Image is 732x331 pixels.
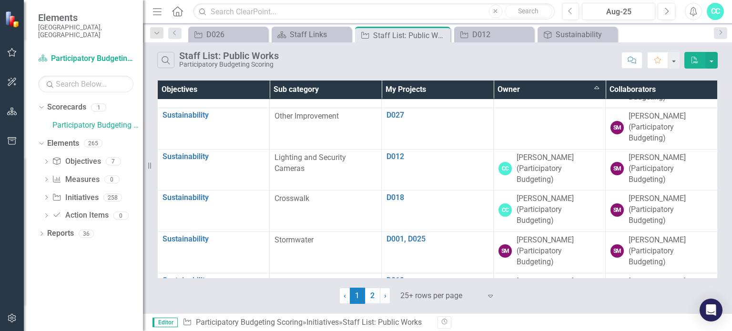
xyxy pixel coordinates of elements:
div: [PERSON_NAME] (Participatory Budgeting) [629,235,712,268]
div: SM [610,203,624,217]
a: Sustainability [163,152,264,161]
a: D019 [386,276,488,285]
a: D026 [191,29,265,40]
input: Search ClearPoint... [193,3,554,20]
div: Aug-25 [585,6,652,18]
td: Double-Click to Edit [270,273,382,314]
div: Participatory Budgeting Scoring [179,61,279,68]
div: 0 [113,211,129,220]
span: Other Improvement [274,111,339,120]
a: Participatory Budgeting Scoring [52,120,143,131]
div: 265 [84,140,102,148]
td: Double-Click to Edit [270,191,382,232]
td: Double-Click to Edit [494,149,606,191]
button: Aug-25 [582,3,655,20]
span: Crosswalk [274,194,309,203]
span: 1 [350,288,365,304]
div: [PERSON_NAME] (Participatory Budgeting) [517,235,600,268]
div: CC [498,203,512,217]
span: › [384,291,386,300]
span: Editor [152,318,178,327]
td: Double-Click to Edit [270,108,382,150]
div: Staff List: Public Works [343,318,422,327]
a: Participatory Budgeting Scoring [196,318,303,327]
a: 2 [365,288,380,304]
a: Action Items [52,210,108,221]
a: Objectives [52,156,101,167]
div: [PERSON_NAME] (Participatory Budgeting) [517,152,600,185]
span: Elements [38,12,133,23]
td: Double-Click to Edit Right Click for Context Menu [382,191,494,232]
td: Double-Click to Edit Right Click for Context Menu [382,273,494,314]
a: Sustainability [163,193,264,202]
div: CC [498,162,512,175]
td: Double-Click to Edit [606,191,718,232]
span: ‹ [344,291,346,300]
div: Sustainability [556,29,615,40]
a: Sustainability [163,111,264,120]
a: D012 [386,152,488,161]
div: Staff List: Public Works [373,30,448,41]
div: Staff List: Public Works [179,50,279,61]
td: Double-Click to Edit [270,149,382,191]
span: Crosswalk [274,277,309,286]
span: Stormwater [274,235,314,244]
td: Double-Click to Edit [606,149,718,191]
div: [PERSON_NAME] (Participatory Budgeting) [629,193,712,226]
td: Double-Click to Edit [494,232,606,273]
td: Double-Click to Edit [606,108,718,150]
span: Lighting and Security Cameras [274,153,346,173]
td: Double-Click to Edit [606,232,718,273]
a: D027 [386,111,488,120]
div: [PERSON_NAME] (Participatory Budgeting) [629,276,712,309]
button: Search [505,5,552,18]
a: Reports [47,228,74,239]
img: ClearPoint Strategy [5,11,21,28]
div: 7 [106,158,121,166]
div: SM [610,121,624,134]
td: Double-Click to Edit Right Click for Context Menu [158,191,270,232]
a: Participatory Budgeting Scoring [38,53,133,64]
div: SM [610,162,624,175]
a: Measures [52,174,99,185]
div: 36 [79,230,94,238]
div: [PERSON_NAME] (Participatory Budgeting) [629,152,712,185]
td: Double-Click to Edit [494,191,606,232]
td: Double-Click to Edit Right Click for Context Menu [158,108,270,150]
div: 1 [91,103,106,111]
td: Double-Click to Edit [494,273,606,314]
a: D018 [386,193,488,202]
a: Sustainability [540,29,615,40]
td: Double-Click to Edit Right Click for Context Menu [158,149,270,191]
td: Double-Click to Edit Right Click for Context Menu [382,108,494,150]
div: D026 [206,29,265,40]
div: » » [183,317,430,328]
div: Staff Links [290,29,349,40]
input: Search Below... [38,76,133,92]
a: D012 [457,29,531,40]
td: Double-Click to Edit Right Click for Context Menu [382,149,494,191]
a: Elements [47,138,79,149]
button: CC [707,3,724,20]
div: 258 [103,193,122,201]
td: Double-Click to Edit Right Click for Context Menu [158,232,270,273]
a: Scorecards [47,102,86,113]
a: Sustainability [163,276,264,285]
td: Double-Click to Edit Right Click for Context Menu [382,232,494,273]
div: [PERSON_NAME] (Participatory Budgeting) [517,193,600,226]
div: Open Intercom Messenger [700,299,722,321]
span: Search [518,7,539,15]
a: Initiatives [52,192,98,203]
div: SM [610,244,624,258]
div: [PERSON_NAME] (Participatory Budgeting) [629,111,712,144]
a: D001, D025 [386,235,488,243]
div: D012 [472,29,531,40]
div: SM [498,244,512,258]
td: Double-Click to Edit [494,108,606,150]
a: Initiatives [306,318,339,327]
td: Double-Click to Edit [606,273,718,314]
small: [GEOGRAPHIC_DATA], [GEOGRAPHIC_DATA] [38,23,133,39]
a: Staff Links [274,29,349,40]
td: Double-Click to Edit [270,232,382,273]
